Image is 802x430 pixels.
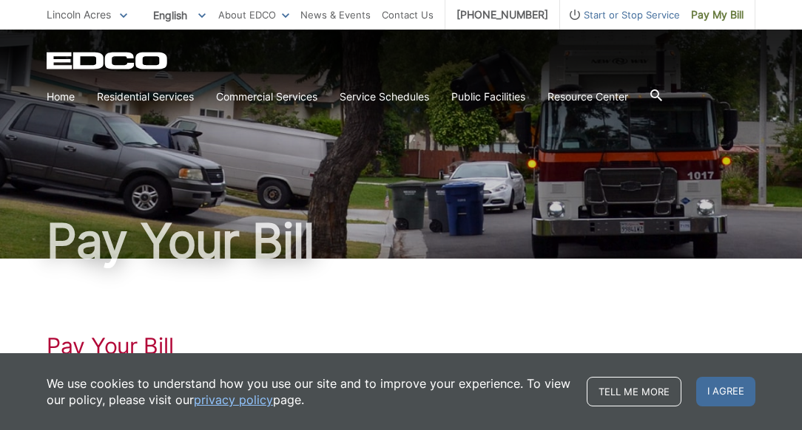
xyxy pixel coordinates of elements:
h1: Pay Your Bill [47,217,755,265]
a: News & Events [300,7,371,23]
span: I agree [696,377,755,406]
span: Pay My Bill [691,7,744,23]
a: Commercial Services [216,89,317,105]
h1: Pay Your Bill [47,332,755,359]
span: English [142,3,217,27]
p: We use cookies to understand how you use our site and to improve your experience. To view our pol... [47,375,572,408]
a: About EDCO [218,7,289,23]
span: Lincoln Acres [47,8,111,21]
a: Public Facilities [451,89,525,105]
a: EDCD logo. Return to the homepage. [47,52,169,69]
a: Home [47,89,75,105]
a: Resource Center [547,89,628,105]
a: Service Schedules [340,89,429,105]
a: Tell me more [587,377,681,406]
a: Residential Services [97,89,194,105]
a: Contact Us [382,7,434,23]
a: privacy policy [194,392,273,408]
